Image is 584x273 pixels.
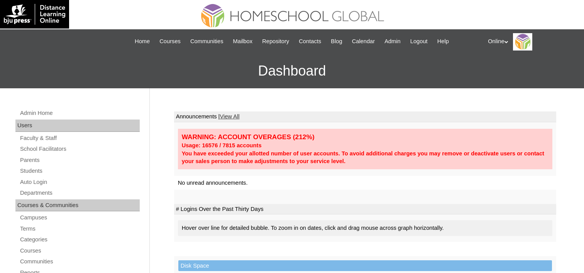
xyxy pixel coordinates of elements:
[182,142,262,148] strong: Usage: 16576 / 7815 accounts
[19,133,140,143] a: Faculty & Staff
[433,37,453,46] a: Help
[156,37,185,46] a: Courses
[174,111,556,122] td: Announcements |
[135,37,150,46] span: Home
[190,37,223,46] span: Communities
[182,150,548,165] div: You have exceeded your allotted number of user accounts. To avoid additional charges you may remo...
[437,37,449,46] span: Help
[299,37,321,46] span: Contacts
[295,37,325,46] a: Contacts
[4,4,65,25] img: logo-white.png
[381,37,405,46] a: Admin
[262,37,289,46] span: Repository
[19,257,140,266] a: Communities
[513,33,532,51] img: Online Academy
[19,144,140,154] a: School Facilitators
[19,108,140,118] a: Admin Home
[4,54,580,88] h3: Dashboard
[348,37,379,46] a: Calendar
[258,37,293,46] a: Repository
[327,37,346,46] a: Blog
[174,176,556,190] td: No unread announcements.
[19,177,140,187] a: Auto Login
[19,224,140,234] a: Terms
[19,155,140,165] a: Parents
[178,260,552,271] td: Disk Space
[174,204,556,215] td: # Logins Over the Past Thirty Days
[331,37,342,46] span: Blog
[19,213,140,222] a: Campuses
[19,166,140,176] a: Students
[19,188,140,198] a: Departments
[406,37,432,46] a: Logout
[159,37,181,46] span: Courses
[15,120,140,132] div: Users
[19,246,140,256] a: Courses
[233,37,253,46] span: Mailbox
[384,37,401,46] span: Admin
[178,220,552,236] div: Hover over line for detailed bubble. To zoom in on dates, click and drag mouse across graph horiz...
[19,235,140,244] a: Categories
[352,37,375,46] span: Calendar
[488,33,576,51] div: Online
[220,113,239,120] a: View All
[186,37,227,46] a: Communities
[131,37,154,46] a: Home
[15,199,140,212] div: Courses & Communities
[229,37,257,46] a: Mailbox
[410,37,428,46] span: Logout
[182,133,548,142] div: WARNING: ACCOUNT OVERAGES (212%)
